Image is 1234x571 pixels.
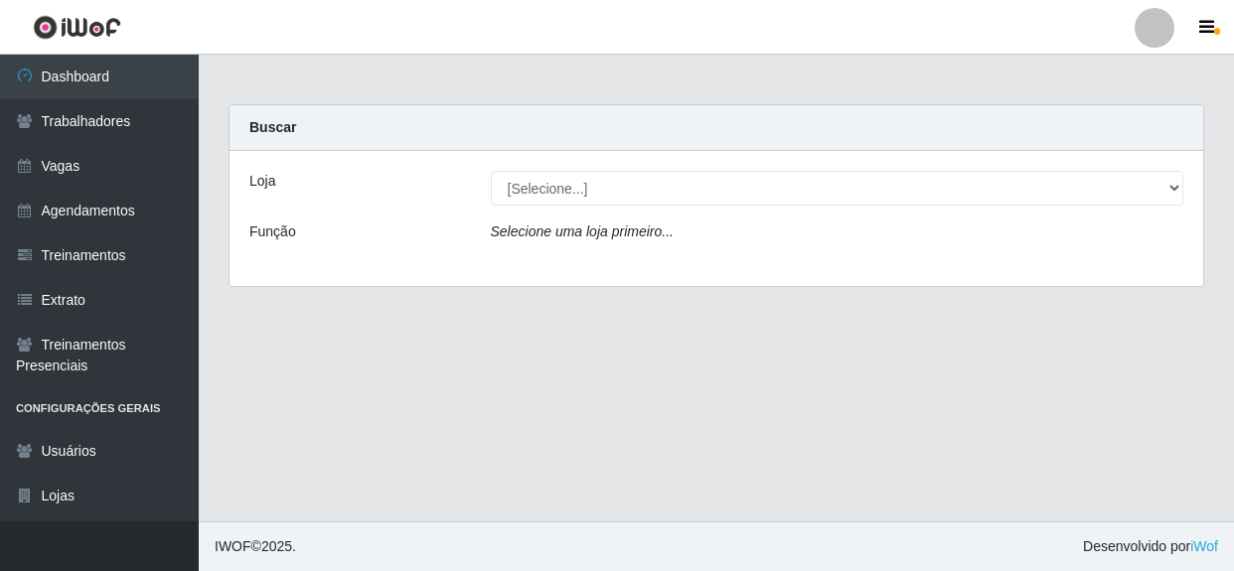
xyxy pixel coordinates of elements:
[249,119,296,135] strong: Buscar
[249,221,296,242] label: Função
[1190,538,1218,554] a: iWof
[33,15,121,40] img: CoreUI Logo
[249,171,275,192] label: Loja
[1083,536,1218,557] span: Desenvolvido por
[215,538,251,554] span: IWOF
[215,536,296,557] span: © 2025 .
[491,223,674,239] i: Selecione uma loja primeiro...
